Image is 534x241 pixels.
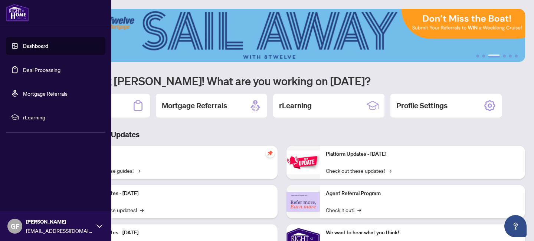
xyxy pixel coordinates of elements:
span: [PERSON_NAME] [26,218,93,226]
img: logo [6,4,29,22]
span: → [140,206,144,214]
a: Check out these updates!→ [326,166,392,175]
p: Self-Help [78,150,272,158]
h1: Welcome back [PERSON_NAME]! What are you working on [DATE]? [39,74,525,88]
h2: rLearning [279,100,312,111]
span: → [388,166,392,175]
button: Open asap [504,215,527,237]
a: Deal Processing [23,66,60,73]
p: We want to hear what you think! [326,229,520,237]
span: rLearning [23,113,100,121]
p: Platform Updates - [DATE] [326,150,520,158]
p: Platform Updates - [DATE] [78,229,272,237]
p: Platform Updates - [DATE] [78,189,272,198]
h2: Profile Settings [396,100,448,111]
span: pushpin [266,149,275,158]
button: 1 [476,55,479,57]
button: 4 [503,55,506,57]
h3: Brokerage & Industry Updates [39,129,525,140]
h2: Mortgage Referrals [162,100,227,111]
a: Check it out!→ [326,206,361,214]
button: 2 [482,55,485,57]
img: Slide 2 [39,9,525,62]
span: → [137,166,140,175]
span: → [357,206,361,214]
a: Dashboard [23,43,48,49]
img: Agent Referral Program [286,192,320,212]
a: Mortgage Referrals [23,90,68,97]
p: Agent Referral Program [326,189,520,198]
span: GF [11,221,19,231]
button: 6 [515,55,518,57]
button: 3 [488,55,500,57]
span: [EMAIL_ADDRESS][DOMAIN_NAME] [26,227,93,235]
button: 5 [509,55,512,57]
img: Platform Updates - June 23, 2025 [286,151,320,174]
